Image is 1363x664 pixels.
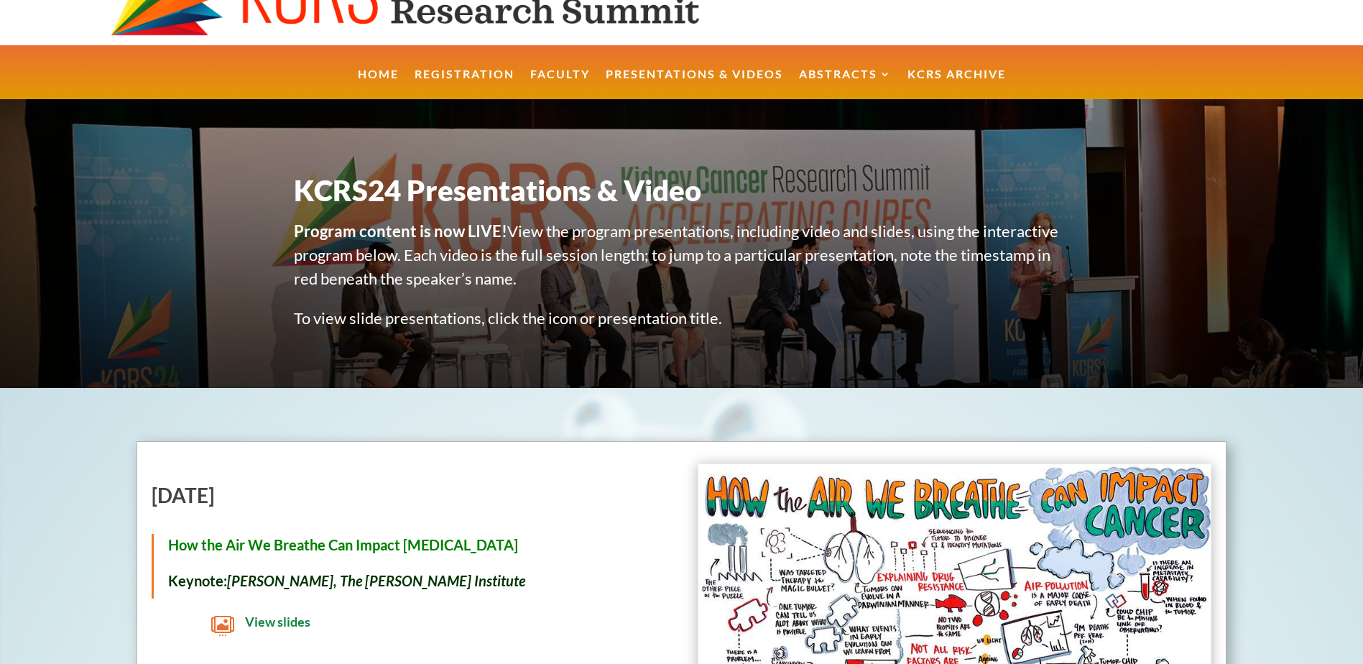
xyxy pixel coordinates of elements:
[168,536,518,553] strong: How the Air We Breathe Can Impact [MEDICAL_DATA]
[415,69,514,100] a: Registration
[358,69,399,100] a: Home
[294,173,701,208] span: KCRS24 Presentations & Video
[294,221,507,241] strong: Program content is now LIVE!
[294,221,1058,288] span: View the program presentations, including video and slides, using the interactive program below. ...
[152,485,666,512] h2: [DATE]
[606,69,783,100] a: Presentations & Videos
[227,572,525,589] em: [PERSON_NAME], The [PERSON_NAME] Institute
[245,614,310,630] span: View slides
[530,69,590,100] a: Faculty
[211,614,234,637] span: 
[294,308,722,328] span: To view slide presentations, click the icon or presentation title.
[799,69,892,100] a: Abstracts
[168,572,525,589] span: Keynote:
[907,69,1006,100] a: KCRS Archive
